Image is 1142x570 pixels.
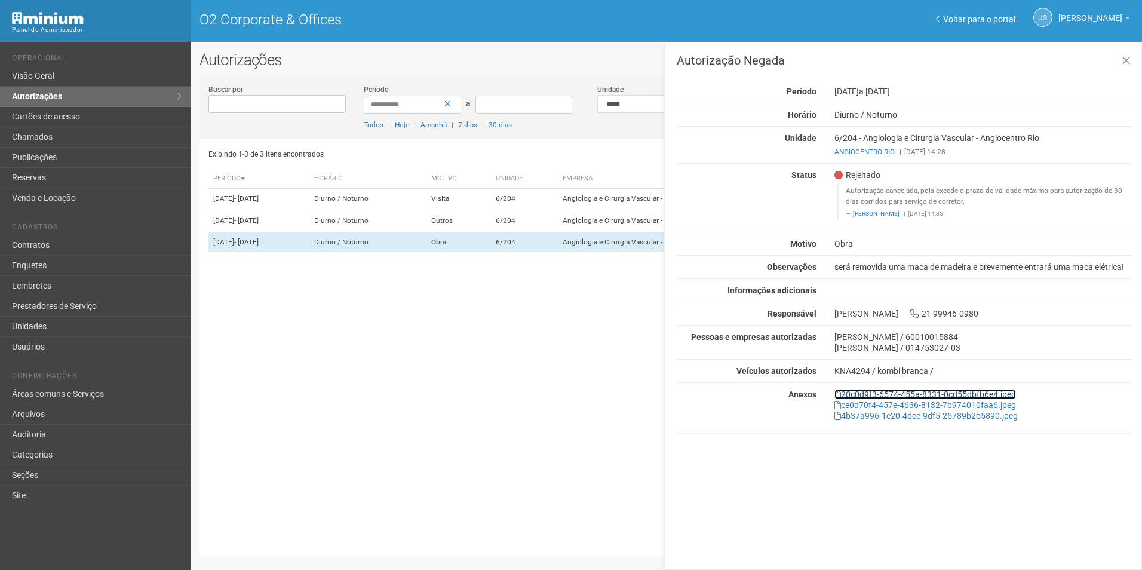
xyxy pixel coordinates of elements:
a: ce0d70f4-457e-4636-8132-7b974010faa6.jpeg [834,400,1016,410]
strong: Período [787,87,816,96]
td: Obra [426,232,491,253]
th: Período [208,169,309,189]
div: será removida uma maca de madeira e brevemente entrará uma maca elétrica! [825,262,1141,272]
span: Rejeitado [834,170,880,180]
td: [DATE] [208,189,309,209]
span: | [482,121,484,129]
div: Exibindo 1-3 de 3 itens encontrados [208,145,662,163]
span: - [DATE] [234,216,259,225]
strong: Anexos [788,390,816,399]
a: 30 dias [489,121,512,129]
td: Angiologia e Cirurgia Vascular - Angiocentro Rio [558,209,856,232]
label: Buscar por [208,84,243,95]
img: Minium [12,12,84,24]
div: [PERSON_NAME] / 014753027-03 [834,342,1132,353]
strong: Observações [767,262,816,272]
div: Diurno / Noturno [825,109,1141,120]
th: Empresa [558,169,856,189]
span: | [388,121,390,129]
td: 6/204 [491,189,558,209]
strong: Informações adicionais [727,286,816,295]
th: Unidade [491,169,558,189]
h3: Autorização Negada [677,54,1132,66]
label: Período [364,84,389,95]
td: [DATE] [208,232,309,253]
a: 20c0d9f3-6574-455a-8331-0cd55dbfb6e4.jpeg [834,390,1016,399]
li: Operacional [12,54,182,66]
a: [PERSON_NAME] [853,210,900,217]
h2: Autorizações [199,51,1133,69]
div: [DATE] [825,86,1141,97]
td: 6/204 [491,209,558,232]
td: Diurno / Noturno [309,209,426,232]
td: Angiologia e Cirurgia Vascular - Angiocentro Rio [558,189,856,209]
strong: Status [791,170,816,180]
footer: [DATE] 14:35 [846,210,1126,218]
td: Visita [426,189,491,209]
div: [PERSON_NAME] / 60010015884 [834,332,1132,342]
span: - [DATE] [234,194,259,203]
strong: Responsável [768,309,816,318]
strong: Motivo [790,239,816,249]
div: KNA4294 / kombi branca / [834,366,1132,376]
h1: O2 Corporate & Offices [199,12,658,27]
a: Hoje [395,121,409,129]
a: JS [1033,8,1052,27]
a: Voltar para o portal [936,14,1015,24]
td: Diurno / Noturno [309,232,426,253]
th: Motivo [426,169,491,189]
div: Painel do Administrador [12,24,182,35]
a: 4b37a996-1c20-4dce-9df5-25789b2b5890.jpeg [834,411,1018,421]
span: a [DATE] [859,87,890,96]
span: | [900,148,901,156]
a: 7 dias [458,121,477,129]
strong: Veículos autorizados [736,366,816,376]
label: Unidade [597,84,624,95]
blockquote: Autorização cancelada, pois excede o prazo de validade máximo para autorização de 30 dias corrido... [837,183,1132,220]
td: Outros [426,209,491,232]
td: Diurno / Noturno [309,189,426,209]
a: Amanhã [420,121,447,129]
th: Horário [309,169,426,189]
a: Todos [364,121,383,129]
div: [DATE] 14:28 [834,146,1132,157]
strong: Pessoas e empresas autorizadas [691,332,816,342]
a: [PERSON_NAME] [1058,15,1130,24]
a: ANGIOCENTRO RIO [834,148,895,156]
span: - [DATE] [234,238,259,246]
span: a [466,99,471,108]
span: | [452,121,453,129]
div: Obra [825,238,1141,249]
strong: Unidade [785,133,816,143]
span: | [414,121,416,129]
span: | [904,210,905,217]
span: Jeferson Souza [1058,2,1122,23]
li: Configurações [12,372,182,384]
div: [PERSON_NAME] 21 99946-0980 [825,308,1141,319]
div: 6/204 - Angiologia e Cirurgia Vascular - Angiocentro Rio [825,133,1141,157]
td: 6/204 [491,232,558,253]
td: [DATE] [208,209,309,232]
td: Angiologia e Cirurgia Vascular - Angiocentro Rio [558,232,856,253]
strong: Horário [788,110,816,119]
li: Cadastros [12,223,182,235]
